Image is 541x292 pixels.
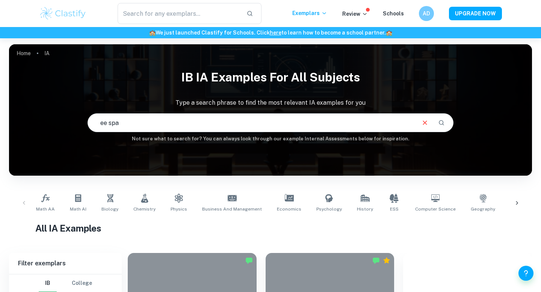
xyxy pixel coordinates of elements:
[372,257,380,264] img: Marked
[9,65,532,89] h1: IB IA examples for all subjects
[2,29,539,37] h6: We just launched Clastify for Schools. Click to learn how to become a school partner.
[17,48,31,59] a: Home
[419,6,434,21] button: AD
[418,116,432,130] button: Clear
[39,6,87,21] img: Clastify logo
[88,112,415,133] input: E.g. player arrangements, enthalpy of combustion, analysis of a big city...
[383,11,404,17] a: Schools
[35,221,506,235] h1: All IA Examples
[292,9,327,17] p: Exemplars
[471,206,495,212] span: Geography
[171,206,187,212] span: Physics
[422,9,431,18] h6: AD
[70,206,86,212] span: Math AI
[277,206,301,212] span: Economics
[245,257,253,264] img: Marked
[390,206,399,212] span: ESS
[36,206,55,212] span: Math AA
[202,206,262,212] span: Business and Management
[415,206,456,212] span: Computer Science
[9,135,532,143] h6: Not sure what to search for? You can always look through our example Internal Assessments below f...
[383,257,390,264] div: Premium
[118,3,240,24] input: Search for any exemplars...
[44,49,50,57] p: IA
[386,30,392,36] span: 🏫
[342,10,368,18] p: Review
[435,116,448,129] button: Search
[270,30,281,36] a: here
[518,266,533,281] button: Help and Feedback
[149,30,156,36] span: 🏫
[133,206,156,212] span: Chemistry
[9,98,532,107] p: Type a search phrase to find the most relevant IA examples for you
[316,206,342,212] span: Psychology
[357,206,373,212] span: History
[449,7,502,20] button: UPGRADE NOW
[9,253,122,274] h6: Filter exemplars
[101,206,118,212] span: Biology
